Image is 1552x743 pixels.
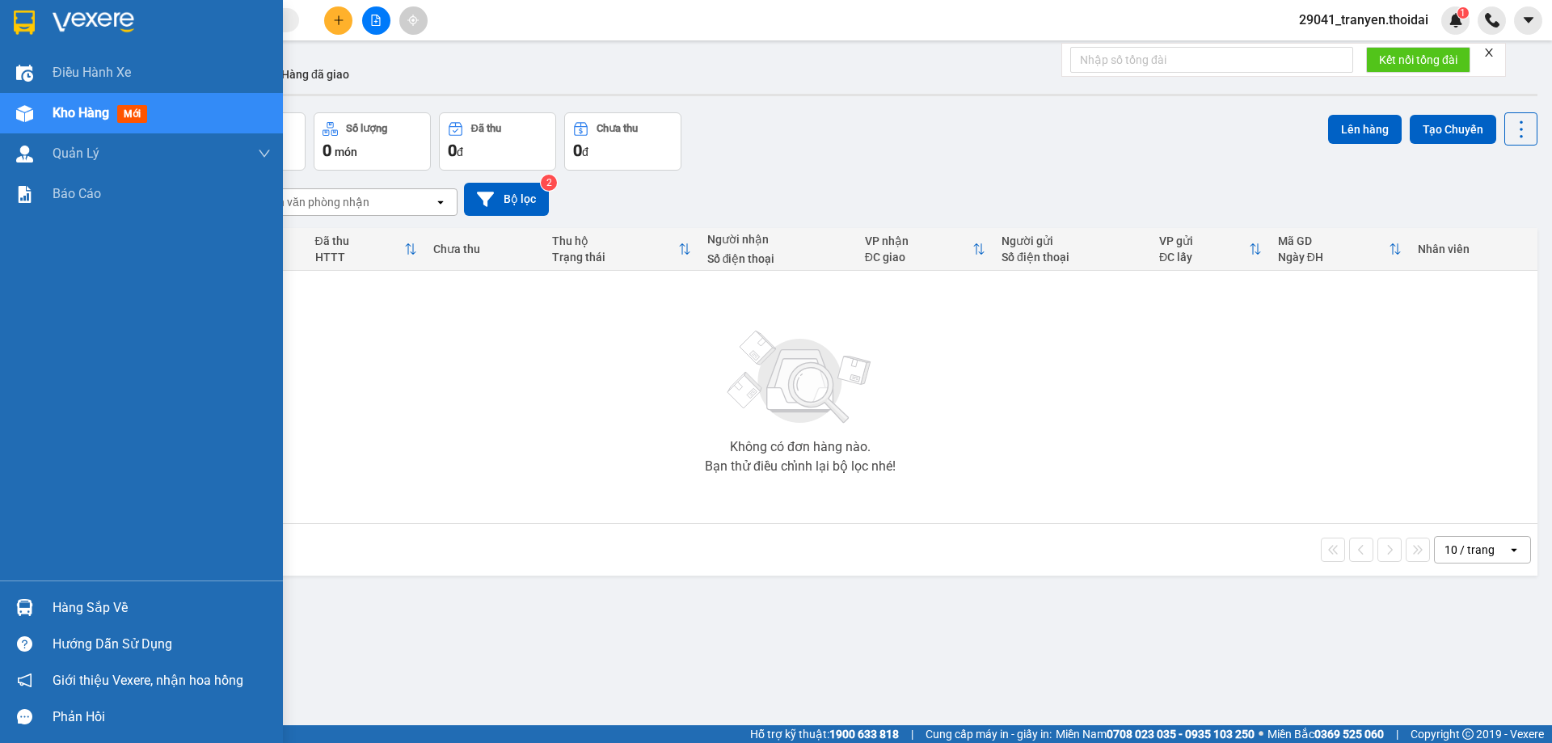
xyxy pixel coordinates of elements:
img: warehouse-icon [16,599,33,616]
div: Nhân viên [1418,243,1529,255]
span: 29041_tranyen.thoidai [1286,10,1441,30]
strong: 1900 633 818 [829,728,899,741]
div: Hàng sắp về [53,596,271,620]
span: đ [457,146,463,158]
img: icon-new-feature [1449,13,1463,27]
th: Toggle SortBy [857,228,993,271]
button: Hàng đã giao [268,55,362,94]
div: Số điện thoại [707,252,849,265]
span: file-add [370,15,382,26]
strong: 0369 525 060 [1314,728,1384,741]
button: Tạo Chuyến [1410,115,1496,144]
div: Hướng dẫn sử dụng [53,632,271,656]
div: Đã thu [315,234,405,247]
img: svg+xml;base64,PHN2ZyBjbGFzcz0ibGlzdC1wbHVnX19zdmciIHhtbG5zPSJodHRwOi8vd3d3LnczLm9yZy8yMDAwL3N2Zy... [719,321,881,434]
span: Điều hành xe [53,62,131,82]
th: Toggle SortBy [1270,228,1410,271]
button: plus [324,6,352,35]
img: solution-icon [16,186,33,203]
img: warehouse-icon [16,105,33,122]
button: Đã thu0đ [439,112,556,171]
div: ĐC lấy [1159,251,1249,264]
div: Không có đơn hàng nào. [730,441,871,454]
button: aim [399,6,428,35]
button: Kết nối tổng đài [1366,47,1470,73]
svg: open [1508,543,1520,556]
span: question-circle [17,636,32,652]
svg: open [434,196,447,209]
span: copyright [1462,728,1474,740]
span: Báo cáo [53,184,101,204]
button: Chưa thu0đ [564,112,681,171]
div: Người gửi [1002,234,1143,247]
span: aim [407,15,419,26]
th: Toggle SortBy [307,228,426,271]
span: Giới thiệu Vexere, nhận hoa hồng [53,670,243,690]
button: file-add [362,6,390,35]
span: close [1483,47,1495,58]
span: món [335,146,357,158]
div: ĐC giao [865,251,972,264]
div: VP nhận [865,234,972,247]
strong: 0708 023 035 - 0935 103 250 [1107,728,1255,741]
div: Bạn thử điều chỉnh lại bộ lọc nhé! [705,460,896,473]
div: Người nhận [707,233,849,246]
span: 0 [448,141,457,160]
div: Đã thu [471,123,501,134]
span: down [258,147,271,160]
span: notification [17,673,32,688]
span: Cung cấp máy in - giấy in: [926,725,1052,743]
div: Chưa thu [597,123,638,134]
div: 10 / trang [1444,542,1495,558]
span: 1 [1460,7,1466,19]
span: Kết nối tổng đài [1379,51,1457,69]
span: Miền Bắc [1267,725,1384,743]
div: Mã GD [1278,234,1389,247]
div: HTTT [315,251,405,264]
span: đ [582,146,588,158]
th: Toggle SortBy [1151,228,1270,271]
div: Số điện thoại [1002,251,1143,264]
div: Thu hộ [552,234,678,247]
div: Trạng thái [552,251,678,264]
div: VP gửi [1159,234,1249,247]
img: warehouse-icon [16,65,33,82]
span: message [17,709,32,724]
span: | [1396,725,1398,743]
span: Hỗ trợ kỹ thuật: [750,725,899,743]
span: Kho hàng [53,105,109,120]
img: warehouse-icon [16,146,33,163]
div: Chưa thu [433,243,536,255]
button: Lên hàng [1328,115,1402,144]
input: Nhập số tổng đài [1070,47,1353,73]
span: 0 [573,141,582,160]
div: Chọn văn phòng nhận [258,194,369,210]
button: Bộ lọc [464,183,549,216]
sup: 1 [1457,7,1469,19]
span: Quản Lý [53,143,99,163]
div: Số lượng [346,123,387,134]
span: 0 [323,141,331,160]
sup: 2 [541,175,557,191]
span: mới [117,105,147,123]
div: Ngày ĐH [1278,251,1389,264]
img: logo-vxr [14,11,35,35]
span: plus [333,15,344,26]
img: phone-icon [1485,13,1499,27]
span: Miền Nam [1056,725,1255,743]
span: caret-down [1521,13,1536,27]
button: caret-down [1514,6,1542,35]
button: Số lượng0món [314,112,431,171]
div: Phản hồi [53,705,271,729]
span: ⚪️ [1259,731,1263,737]
th: Toggle SortBy [544,228,699,271]
span: | [911,725,913,743]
